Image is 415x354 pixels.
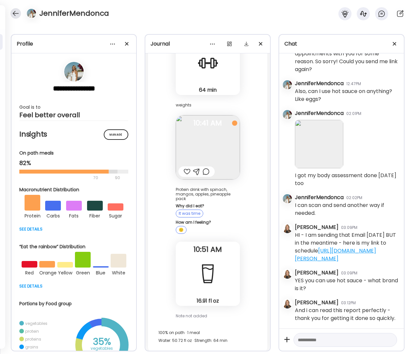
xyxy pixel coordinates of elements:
[295,247,376,262] a: [URL][DOMAIN_NAME][PERSON_NAME]
[66,211,82,220] div: fats
[39,268,55,277] div: orange
[19,150,128,157] div: On path meals
[295,109,344,117] div: JenniferMendonca
[295,120,343,168] img: attachments%2Fconverations%2FsiTWKQhd1xxgJJrot8wZ%2Fby9g68mcuWyjieBWf6D4
[295,231,399,263] div: HI - I am sending that Email [DATE] BUT in the meantime - here is my link to schedule
[19,129,128,139] h2: Insights
[295,87,399,103] div: Also, can I use hot sauce on anything? Like eggs?
[57,268,73,277] div: yellow
[283,270,292,279] img: avatars%2FC7qqOxmwlCb4p938VsoDHlkq1VT2
[295,80,344,87] div: JenniferMendonca
[25,344,38,350] div: grains
[176,220,240,225] div: How am I feeling?
[283,299,292,308] img: avatars%2FC7qqOxmwlCb4p938VsoDHlkq1VT2
[176,210,203,217] div: It was time
[19,243,129,250] div: “Eat the rainbow” Distribution
[284,40,399,48] div: Chat
[114,174,121,182] div: 90
[295,42,399,73] div: Hi. I can’t find where I schedule more appointments with you for some reason. So sorry! Could you...
[151,40,265,48] div: Journal
[64,62,84,82] img: avatars%2FhTWL1UBjihWZBvuxS4CFXhMyrrr1
[75,268,91,277] div: green
[176,103,240,107] div: weights
[346,111,361,117] div: 02:01PM
[19,174,113,182] div: 70
[25,328,39,334] div: protein
[341,270,357,276] div: 03:09PM
[295,299,338,307] div: [PERSON_NAME]
[25,211,40,220] div: protein
[19,159,128,167] div: 82%
[176,120,240,126] span: 10:41 AM
[295,201,399,217] div: I can scan and send another way if needed.
[87,211,103,220] div: fiber
[27,9,36,18] img: avatars%2FhTWL1UBjihWZBvuxS4CFXhMyrrr1
[176,115,240,179] img: images%2FhTWL1UBjihWZBvuxS4CFXhMyrrr1%2FRgpbXeLfYgYKn9m1f4cF%2FnuXiUbJLuJi800fg7Vv7_240
[176,204,240,208] div: Why did I eat?
[108,211,123,220] div: sugar
[283,110,292,119] img: avatars%2FhTWL1UBjihWZBvuxS4CFXhMyrrr1
[104,129,128,140] div: Manage
[17,40,131,48] div: Profile
[158,329,257,345] div: 100% on path · 1 meal Water: 50.72 fl oz · Strength: 64 min
[19,103,128,111] div: Goal is to
[283,224,292,233] img: avatars%2FC7qqOxmwlCb4p938VsoDHlkq1VT2
[176,187,240,201] div: Protein drink with spinach, mangos, apples, pineapple pack
[346,195,362,201] div: 02:02PM
[111,268,126,277] div: white
[22,268,37,277] div: red
[341,225,357,231] div: 03:09PM
[25,321,47,326] div: vegetables
[295,307,399,322] div: And i can read this report perfectly - thank you for getting it done so quickly.
[176,226,187,234] div: 🙂
[176,247,240,252] span: 10:51 AM
[19,111,128,119] div: Feel better overall
[346,81,361,87] div: 12:47PM
[25,336,41,342] div: proteins
[295,194,344,201] div: JenniferMendonca
[295,223,338,231] div: [PERSON_NAME]
[178,86,237,93] div: 64 min
[341,300,356,306] div: 03:12PM
[178,297,237,304] div: 16.91 fl oz
[39,8,109,19] h4: JenniferMendonca
[176,313,207,319] span: Note not added
[283,194,292,203] img: avatars%2FhTWL1UBjihWZBvuxS4CFXhMyrrr1
[85,345,118,352] div: vegetables
[19,300,129,307] div: Portions by Food group
[295,269,338,277] div: [PERSON_NAME]
[295,277,399,292] div: YES you can use hot sauce - what brand is it?
[85,338,118,346] div: 35%
[283,80,292,89] img: avatars%2FhTWL1UBjihWZBvuxS4CFXhMyrrr1
[45,211,61,220] div: carbs
[295,172,399,187] div: I got my body assessment done [DATE] too
[19,186,129,193] div: Macronutrient Distribution
[93,268,109,277] div: blue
